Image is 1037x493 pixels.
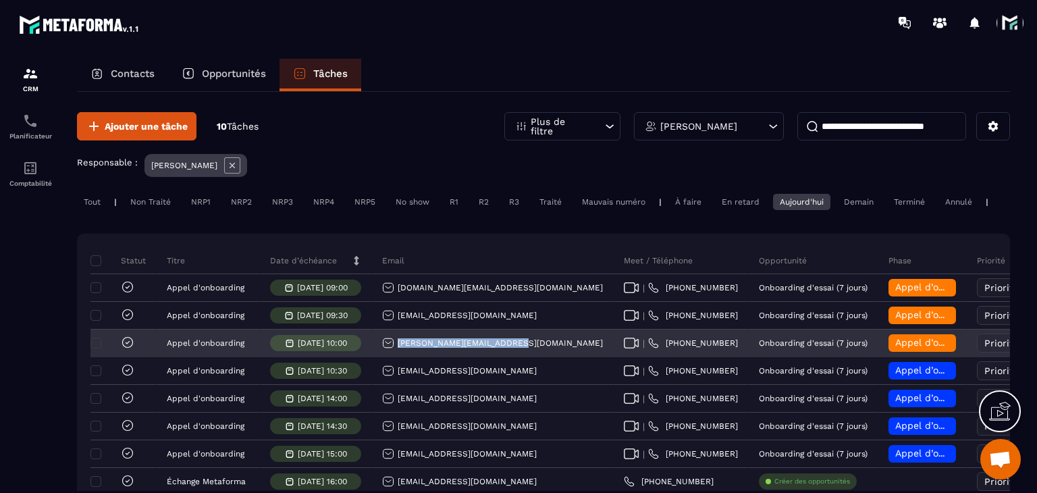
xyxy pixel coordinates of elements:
p: | [986,197,988,207]
span: Ajouter une tâche [105,120,188,133]
p: 10 [217,120,259,133]
p: Tâches [313,68,348,80]
p: | [659,197,662,207]
p: Appel d'onboarding [167,311,244,320]
p: Phase [888,255,911,266]
p: Créer des opportunités [774,477,850,486]
span: Appel d’onboarding terminée [895,309,1030,320]
span: | [643,421,645,432]
span: Appel d’onboarding planifié [895,365,1023,375]
div: À faire [668,194,708,210]
p: Onboarding d'essai (7 jours) [759,394,868,403]
a: [PHONE_NUMBER] [624,476,714,487]
a: [PHONE_NUMBER] [648,338,738,348]
span: | [643,338,645,348]
span: Priorité [984,282,1019,293]
a: accountantaccountantComptabilité [3,150,57,197]
div: NRP2 [224,194,259,210]
p: CRM [3,85,57,93]
p: Appel d'onboarding [167,449,244,459]
a: [PHONE_NUMBER] [648,393,738,404]
p: Priorité [977,255,1005,266]
span: Appel d’onboarding terminée [895,337,1030,348]
span: Priorité [984,310,1019,321]
div: R2 [472,194,496,210]
div: Demain [837,194,880,210]
div: NRP5 [348,194,382,210]
span: | [643,366,645,376]
div: Non Traité [124,194,178,210]
p: Statut [94,255,146,266]
p: Planificateur [3,132,57,140]
a: formationformationCRM [3,55,57,103]
div: Traité [533,194,568,210]
div: NRP3 [265,194,300,210]
p: Échange Metaforma [167,477,246,486]
span: Appel d’onboarding planifié [895,448,1023,459]
p: [PERSON_NAME] [151,161,217,170]
a: [PHONE_NUMBER] [648,448,738,459]
p: [DATE] 14:30 [298,421,347,431]
p: Appel d'onboarding [167,421,244,431]
p: [PERSON_NAME] [660,122,737,131]
div: Annulé [938,194,979,210]
a: [PHONE_NUMBER] [648,282,738,293]
p: Appel d'onboarding [167,283,244,292]
div: NRP4 [307,194,341,210]
p: Onboarding d'essai (7 jours) [759,283,868,292]
p: Plus de filtre [531,117,590,136]
p: Opportunité [759,255,807,266]
div: NRP1 [184,194,217,210]
a: [PHONE_NUMBER] [648,421,738,432]
p: Onboarding d'essai (7 jours) [759,366,868,375]
span: Appel d’onboarding terminée [895,282,1030,292]
p: Onboarding d'essai (7 jours) [759,449,868,459]
p: [DATE] 15:00 [298,449,347,459]
p: Appel d'onboarding [167,366,244,375]
span: | [643,311,645,321]
div: Mauvais numéro [575,194,652,210]
p: Email [382,255,404,266]
span: Appel d’onboarding planifié [895,392,1023,403]
span: Priorité [984,365,1019,376]
img: formation [22,66,38,82]
p: [DATE] 09:00 [297,283,348,292]
p: Comptabilité [3,180,57,187]
span: Tâches [227,121,259,132]
p: Date d’échéance [270,255,337,266]
div: R1 [443,194,465,210]
p: [DATE] 10:30 [298,366,347,375]
p: Appel d'onboarding [167,338,244,348]
p: [DATE] 09:30 [297,311,348,320]
p: Onboarding d'essai (7 jours) [759,421,868,431]
div: Tout [77,194,107,210]
a: Contacts [77,59,168,91]
div: En retard [715,194,766,210]
a: schedulerschedulerPlanificateur [3,103,57,150]
span: Appel d’onboarding planifié [895,420,1023,431]
a: [PHONE_NUMBER] [648,310,738,321]
p: Onboarding d'essai (7 jours) [759,311,868,320]
p: [DATE] 14:00 [298,394,347,403]
div: Terminé [887,194,932,210]
p: Titre [167,255,185,266]
a: Ouvrir le chat [980,439,1021,479]
a: [PHONE_NUMBER] [648,365,738,376]
p: Contacts [111,68,155,80]
p: [DATE] 10:00 [298,338,347,348]
span: | [643,283,645,293]
p: [DATE] 16:00 [298,477,347,486]
p: Responsable : [77,157,138,167]
span: Priorité [984,338,1019,348]
div: No show [389,194,436,210]
div: R3 [502,194,526,210]
a: Opportunités [168,59,280,91]
button: Ajouter une tâche [77,112,196,140]
a: Tâches [280,59,361,91]
p: Appel d'onboarding [167,394,244,403]
span: Priorité [984,476,1019,487]
img: logo [19,12,140,36]
div: Aujourd'hui [773,194,830,210]
p: Onboarding d'essai (7 jours) [759,338,868,348]
img: accountant [22,160,38,176]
